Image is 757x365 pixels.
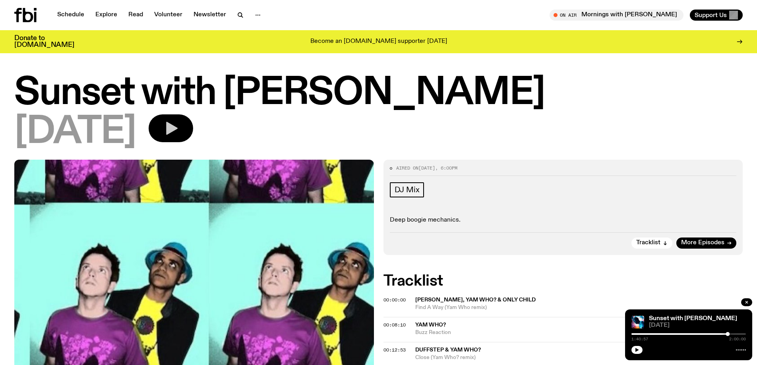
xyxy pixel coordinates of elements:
[124,10,148,21] a: Read
[14,35,74,48] h3: Donate to [DOMAIN_NAME]
[383,322,406,328] span: 00:08:10
[149,10,187,21] a: Volunteer
[695,12,727,19] span: Support Us
[415,297,536,303] span: [PERSON_NAME], Yam Who? & Only Child
[435,165,457,171] span: , 6:00pm
[649,315,737,322] a: Sunset with [PERSON_NAME]
[418,165,435,171] span: [DATE]
[631,337,648,341] span: 1:40:57
[681,240,724,246] span: More Episodes
[383,298,406,302] button: 00:00:00
[415,329,743,336] span: Buzz Reaction
[396,165,418,171] span: Aired on
[649,323,746,328] span: [DATE]
[383,323,406,327] button: 00:08:10
[91,10,122,21] a: Explore
[390,216,737,224] p: Deep boogie mechanics.
[415,354,743,361] span: Close (Yam Who? remix)
[631,238,672,249] button: Tracklist
[390,182,424,197] a: DJ Mix
[52,10,89,21] a: Schedule
[729,337,746,341] span: 2:00:00
[415,322,446,328] span: Yam Who?
[189,10,231,21] a: Newsletter
[14,114,136,150] span: [DATE]
[631,316,644,328] img: Simon Caldwell stands side on, looking downwards. He has headphones on. Behind him is a brightly ...
[383,347,406,353] span: 00:12:53
[383,274,743,288] h2: Tracklist
[415,347,481,353] span: Duffstep & Yam Who?
[383,297,406,303] span: 00:00:00
[690,10,743,21] button: Support Us
[636,240,660,246] span: Tracklist
[550,10,683,21] button: On AirMornings with [PERSON_NAME]
[383,348,406,352] button: 00:12:53
[676,238,736,249] a: More Episodes
[310,38,447,45] p: Become an [DOMAIN_NAME] supporter [DATE]
[395,185,420,194] span: DJ Mix
[14,75,743,111] h1: Sunset with [PERSON_NAME]
[415,304,743,311] span: Find A Way (Yam Who remix)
